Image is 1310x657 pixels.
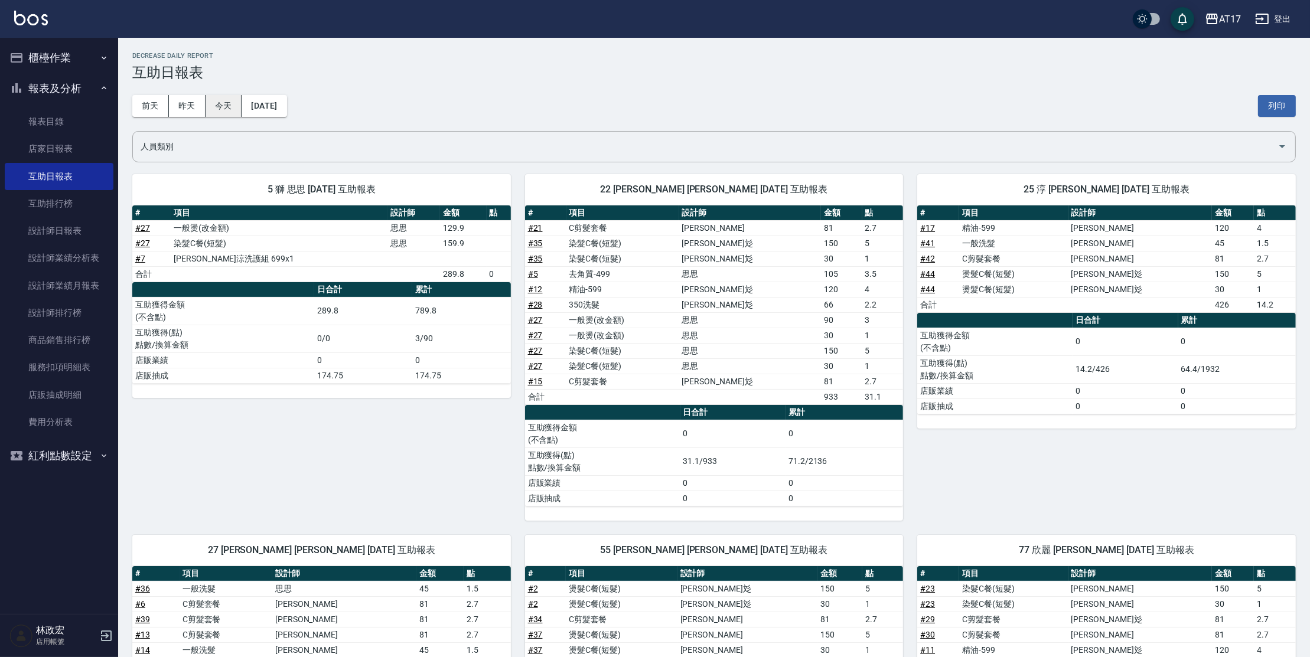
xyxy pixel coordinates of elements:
th: 設計師 [679,205,821,221]
td: 燙髮C餐(短髮) [566,627,677,642]
td: 一般燙(改金額) [171,220,387,236]
td: 1 [1254,282,1296,297]
button: save [1171,7,1194,31]
td: 3/90 [412,325,510,352]
td: 染髮C餐(短髮) [566,236,679,251]
p: 店用帳號 [36,636,96,647]
button: Open [1273,137,1292,156]
td: [PERSON_NAME]彣 [679,282,821,297]
th: 設計師 [387,205,440,221]
td: 互助獲得金額 (不含點) [525,420,680,447]
th: 累計 [412,282,510,298]
td: 互助獲得金額 (不含點) [132,297,314,325]
td: 店販抽成 [525,491,680,506]
a: #36 [135,584,150,593]
td: 染髮C餐(短髮) [959,581,1068,596]
td: 染髮C餐(短髮) [566,343,679,358]
span: 25 淳 [PERSON_NAME] [DATE] 互助報表 [931,184,1282,195]
td: 30 [1212,282,1254,297]
a: #37 [528,645,543,655]
th: 金額 [1212,566,1254,581]
th: # [917,566,959,581]
td: 2.7 [862,612,903,627]
td: 1.5 [464,581,511,596]
span: 22 [PERSON_NAME] [PERSON_NAME] [DATE] 互助報表 [539,184,889,195]
th: # [132,566,180,581]
td: 5 [862,343,904,358]
td: 933 [821,389,862,404]
td: 150 [817,627,862,642]
th: 日合計 [1073,313,1178,328]
a: 商品銷售排行榜 [5,326,113,354]
td: [PERSON_NAME] [1068,581,1213,596]
td: 互助獲得(點) 點數/換算金額 [525,447,680,475]
a: 設計師業績月報表 [5,272,113,299]
td: 燙髮C餐(短髮) [959,266,1068,282]
td: [PERSON_NAME] [1068,220,1213,236]
a: 設計師日報表 [5,217,113,244]
td: 150 [1212,581,1254,596]
td: 105 [821,266,862,282]
button: 紅利點數設定 [5,440,113,471]
a: #5 [528,269,538,279]
th: 項目 [180,566,272,581]
td: 174.75 [314,368,412,383]
a: #42 [920,254,935,263]
table: a dense table [917,313,1296,414]
a: #2 [528,599,538,609]
a: #21 [528,223,543,233]
input: 人員名稱 [138,136,1273,157]
th: # [525,566,566,581]
td: 精油-599 [566,282,679,297]
td: [PERSON_NAME]彣 [1068,282,1213,297]
td: [PERSON_NAME] [272,612,417,627]
th: 點 [464,566,511,581]
a: #27 [528,346,543,355]
th: 點 [1254,205,1296,221]
td: 合計 [917,297,959,312]
a: #35 [528,238,543,248]
td: 2.7 [862,374,904,389]
td: 14.2/426 [1073,355,1178,383]
td: 0 [487,266,511,282]
td: 2.7 [1254,612,1296,627]
a: #27 [528,361,543,371]
a: #14 [135,645,150,655]
a: 設計師業績分析表 [5,244,113,272]
button: 昨天 [169,95,206,117]
td: [PERSON_NAME] [1068,627,1213,642]
th: 設計師 [1068,205,1213,221]
td: 店販業績 [132,352,314,368]
td: [PERSON_NAME]彣 [679,236,821,251]
td: 思思 [679,328,821,343]
td: [PERSON_NAME] [677,612,818,627]
td: 31.1 [862,389,904,404]
td: 289.8 [440,266,487,282]
td: 1 [862,328,904,343]
td: [PERSON_NAME]涼洗護組 699x1 [171,251,387,266]
th: 項目 [566,566,677,581]
td: 0 [1178,328,1296,355]
td: 0 [1178,383,1296,398]
td: 426 [1212,297,1254,312]
td: 染髮C餐(短髮) [566,358,679,374]
td: C剪髮套餐 [180,612,272,627]
h3: 互助日報表 [132,64,1296,81]
td: 81 [416,612,464,627]
td: C剪髮套餐 [566,612,677,627]
td: 去角質-499 [566,266,679,282]
td: 一般燙(改金額) [566,328,679,343]
td: 81 [416,596,464,612]
td: 燙髮C餐(短髮) [959,282,1068,297]
td: 思思 [272,581,417,596]
a: 互助排行榜 [5,190,113,217]
th: 點 [862,205,904,221]
a: #12 [528,285,543,294]
button: 報表及分析 [5,73,113,104]
a: #27 [528,331,543,340]
td: 思思 [387,236,440,251]
td: 1 [1254,596,1296,612]
td: [PERSON_NAME] [272,627,417,642]
td: 81 [821,374,862,389]
td: 81 [1212,251,1254,266]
